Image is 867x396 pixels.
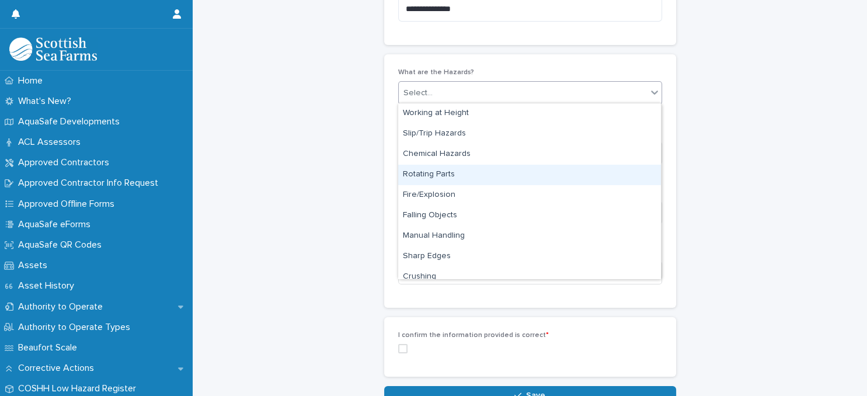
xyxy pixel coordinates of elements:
p: AquaSafe QR Codes [13,239,111,251]
p: COSHH Low Hazard Register [13,383,145,394]
p: Home [13,75,52,86]
div: Fire/Explosion [398,185,661,206]
div: Select... [403,87,433,99]
p: Approved Contractor Info Request [13,178,168,189]
img: bPIBxiqnSb2ggTQWdOVV [9,37,97,61]
span: I confirm the information provided is correct [398,332,549,339]
p: Assets [13,260,57,271]
p: AquaSafe Developments [13,116,129,127]
p: Corrective Actions [13,363,103,374]
div: Rotating Parts [398,165,661,185]
p: Authority to Operate Types [13,322,140,333]
p: What's New? [13,96,81,107]
p: Authority to Operate [13,301,112,312]
div: Sharp Edges [398,246,661,267]
div: Working at Height [398,103,661,124]
p: Approved Contractors [13,157,119,168]
p: Beaufort Scale [13,342,86,353]
p: ACL Assessors [13,137,90,148]
span: What are the Hazards? [398,69,474,76]
div: Chemical Hazards [398,144,661,165]
div: Manual Handling [398,226,661,246]
p: Asset History [13,280,83,291]
p: AquaSafe eForms [13,219,100,230]
div: Falling Objects [398,206,661,226]
p: Approved Offline Forms [13,199,124,210]
div: Crushing [398,267,661,287]
div: Slip/Trip Hazards [398,124,661,144]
